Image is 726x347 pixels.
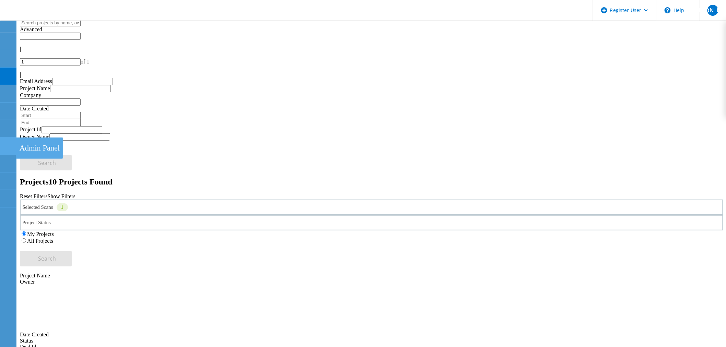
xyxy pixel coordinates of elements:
div: Owner [20,279,723,285]
label: Company [20,92,41,98]
span: 10 Projects Found [49,177,113,186]
svg: \n [665,7,671,13]
label: Date Created [20,106,49,111]
input: Search projects by name, owner, ID, company, etc [20,19,81,26]
a: Show Filters [47,193,75,199]
div: | [20,72,723,78]
a: Reset Filters [20,193,47,199]
span: Advanced [20,26,42,32]
button: Search [20,251,72,266]
a: Live Optics Dashboard [7,13,81,19]
label: Email Address [20,78,52,84]
div: Selected Scans [20,200,723,215]
div: Status [20,338,723,344]
label: Project Id [20,127,42,132]
div: Project Status [20,215,723,230]
input: End [20,119,81,126]
label: All Projects [27,238,53,244]
button: Search [20,155,72,170]
label: Project Name [20,85,50,91]
b: Projects [20,177,49,186]
label: My Projects [27,231,54,237]
div: Admin Panel [20,144,60,153]
span: Search [38,159,56,167]
span: of 1 [81,59,89,64]
div: Date Created [20,285,723,338]
div: Project Name [20,273,723,279]
input: Start [20,112,81,119]
div: | [20,46,723,52]
span: Search [38,255,56,262]
label: Owner Name [20,134,49,140]
div: 1 [57,203,68,211]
